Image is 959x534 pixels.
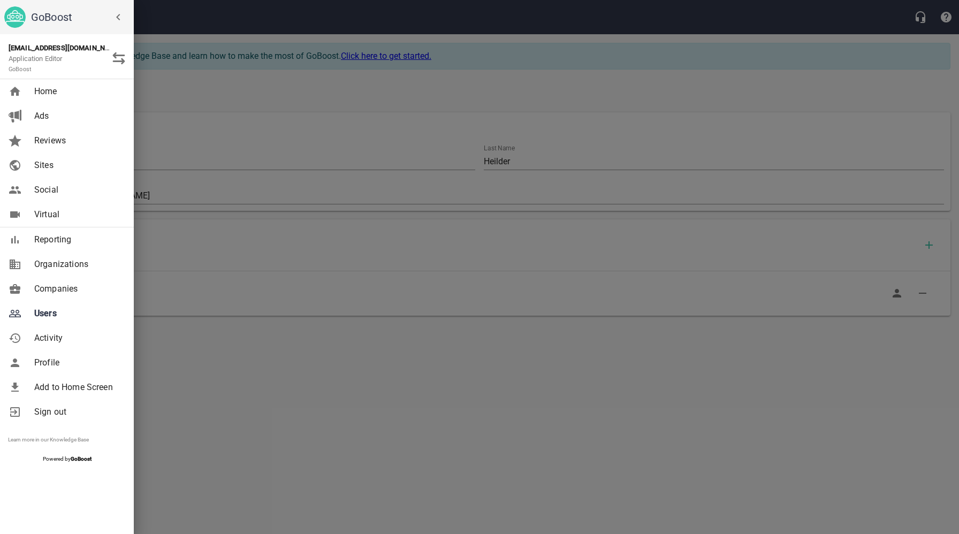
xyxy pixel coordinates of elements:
[34,283,121,295] span: Companies
[71,456,92,462] strong: GoBoost
[4,6,26,28] img: go_boost_head.png
[34,258,121,271] span: Organizations
[34,356,121,369] span: Profile
[34,110,121,123] span: Ads
[9,55,63,73] span: Application Editor
[34,184,121,196] span: Social
[34,307,121,320] span: Users
[34,85,121,98] span: Home
[9,44,121,52] strong: [EMAIL_ADDRESS][DOMAIN_NAME]
[34,381,121,394] span: Add to Home Screen
[8,437,89,443] a: Learn more in our Knowledge Base
[34,406,121,418] span: Sign out
[34,332,121,345] span: Activity
[34,134,121,147] span: Reviews
[106,45,132,71] button: Switch Role
[31,9,130,26] h6: GoBoost
[9,66,32,73] small: GoBoost
[34,208,121,221] span: Virtual
[34,159,121,172] span: Sites
[34,233,121,246] span: Reporting
[43,456,92,462] span: Powered by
